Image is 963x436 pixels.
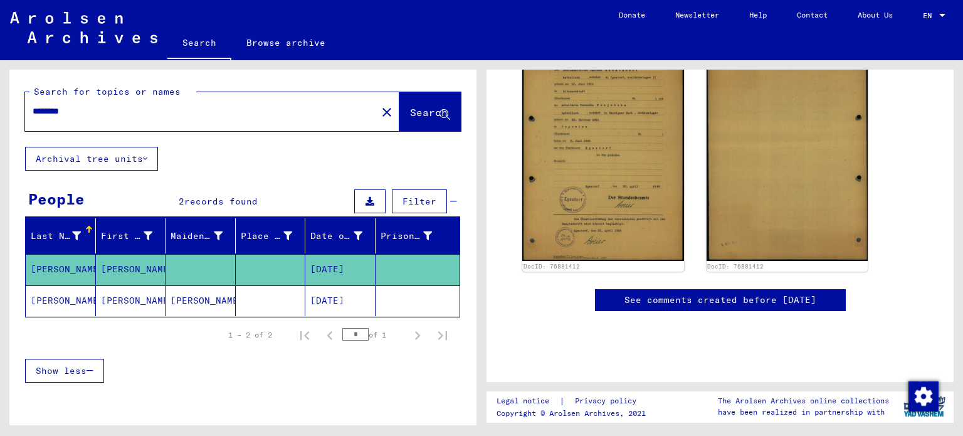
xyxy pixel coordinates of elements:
mat-header-cell: Date of Birth [305,218,376,253]
div: Date of Birth [310,226,378,246]
a: See comments created before [DATE] [624,294,816,307]
div: Maiden Name [171,226,238,246]
mat-cell: [PERSON_NAME] [166,285,236,316]
div: Maiden Name [171,230,223,243]
div: First Name [101,226,169,246]
p: Copyright © Arolsen Archives, 2021 [497,408,651,419]
button: Search [399,92,461,131]
button: Archival tree units [25,147,158,171]
mat-cell: [DATE] [305,285,376,316]
span: Show less [36,365,87,376]
img: Arolsen_neg.svg [10,12,157,43]
mat-cell: [PERSON_NAME] [96,285,166,316]
div: Last Name [31,230,81,243]
mat-header-cell: Last Name [26,218,96,253]
img: yv_logo.png [901,391,948,422]
span: EN [923,11,937,20]
div: of 1 [342,329,405,341]
a: DocID: 76881412 [707,263,764,270]
span: Search [410,106,448,119]
button: Last page [430,322,455,348]
p: have been realized in partnership with [718,407,889,418]
button: Next page [405,322,430,348]
a: Privacy policy [565,395,651,408]
div: | [497,395,651,408]
button: Filter [392,189,447,213]
a: Search [167,28,231,60]
span: records found [184,196,258,207]
mat-cell: [PERSON_NAME] [96,254,166,285]
mat-cell: [PERSON_NAME] [26,254,96,285]
mat-cell: [PERSON_NAME] [26,285,96,316]
mat-header-cell: Prisoner # [376,218,460,253]
span: 2 [179,196,184,207]
a: DocID: 76881412 [524,263,580,270]
div: Last Name [31,226,97,246]
mat-header-cell: Maiden Name [166,218,236,253]
button: Show less [25,359,104,383]
div: People [28,188,85,210]
div: Prisoner # [381,226,448,246]
mat-cell: [DATE] [305,254,376,285]
div: Date of Birth [310,230,362,243]
img: Change consent [908,381,939,412]
button: Clear [374,99,399,124]
a: Browse archive [231,28,340,58]
mat-header-cell: Place of Birth [236,218,306,253]
button: First page [292,322,317,348]
div: Place of Birth [241,226,308,246]
mat-label: Search for topics or names [34,86,181,97]
img: 001.jpg [522,32,684,261]
img: 002.jpg [707,32,868,261]
p: The Arolsen Archives online collections [718,395,889,407]
div: Prisoner # [381,230,433,243]
a: Legal notice [497,395,559,408]
span: Filter [403,196,436,207]
div: First Name [101,230,153,243]
div: 1 – 2 of 2 [228,329,272,341]
div: Place of Birth [241,230,293,243]
mat-icon: close [379,105,394,120]
button: Previous page [317,322,342,348]
mat-header-cell: First Name [96,218,166,253]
